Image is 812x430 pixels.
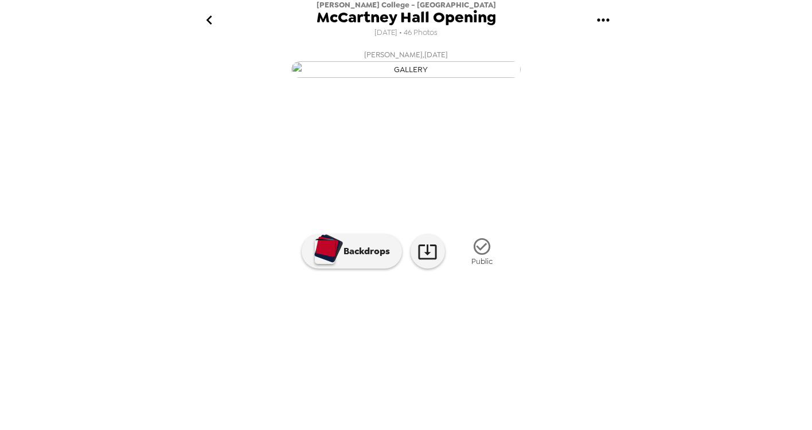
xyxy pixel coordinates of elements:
button: go back [190,2,228,39]
img: gallery [291,61,521,78]
button: Public [454,230,511,273]
span: McCartney Hall Opening [317,10,496,25]
img: gallery [362,311,450,370]
img: gallery [455,311,542,370]
img: gallery [548,311,635,370]
span: [PERSON_NAME] , [DATE] [364,48,448,61]
button: [PERSON_NAME],[DATE] [177,45,635,81]
span: [DATE] • 46 Photos [374,25,438,41]
button: Backdrops [302,234,402,269]
button: gallery menu [584,2,622,39]
p: Backdrops [338,244,390,258]
span: Public [471,257,493,266]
